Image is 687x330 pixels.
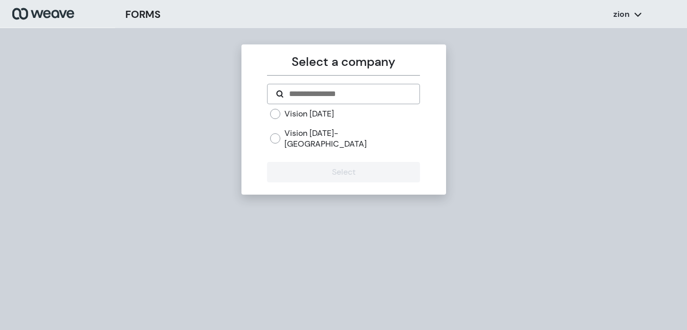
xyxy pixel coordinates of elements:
button: Select [267,162,420,182]
h3: FORMS [125,7,161,22]
input: Search [288,88,411,100]
p: Select a company [267,53,420,71]
label: Vision [DATE]- [GEOGRAPHIC_DATA] [284,128,420,150]
p: zion [613,9,630,20]
label: Vision [DATE] [284,108,334,120]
